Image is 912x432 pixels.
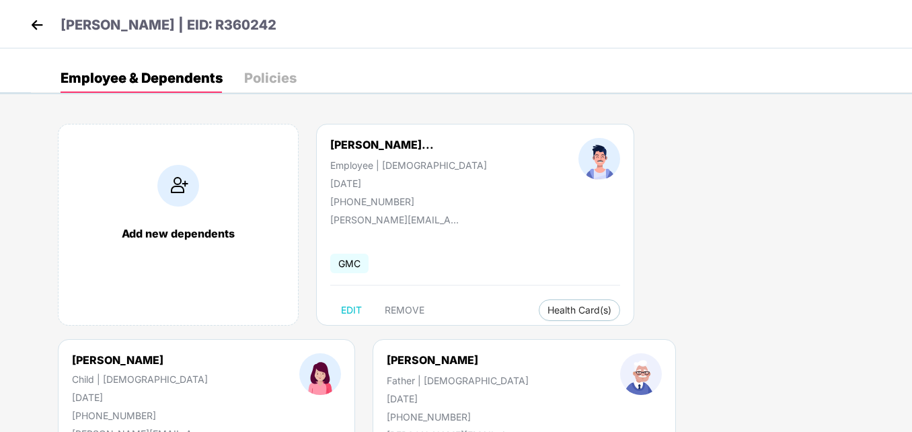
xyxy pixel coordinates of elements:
[387,375,529,386] div: Father | [DEMOGRAPHIC_DATA]
[27,15,47,35] img: back
[330,299,373,321] button: EDIT
[72,373,208,385] div: Child | [DEMOGRAPHIC_DATA]
[578,138,620,180] img: profileImage
[385,305,424,316] span: REMOVE
[244,71,297,85] div: Policies
[387,411,529,423] div: [PHONE_NUMBER]
[330,196,487,207] div: [PHONE_NUMBER]
[547,307,611,314] span: Health Card(s)
[374,299,435,321] button: REMOVE
[620,353,662,395] img: profileImage
[330,254,369,273] span: GMC
[72,353,208,367] div: [PERSON_NAME]
[387,393,529,404] div: [DATE]
[387,353,478,367] div: [PERSON_NAME]
[341,305,362,316] span: EDIT
[330,214,465,225] div: [PERSON_NAME][EMAIL_ADDRESS][DOMAIN_NAME]
[157,165,199,207] img: addIcon
[330,159,487,171] div: Employee | [DEMOGRAPHIC_DATA]
[330,138,434,151] div: [PERSON_NAME]...
[72,392,208,403] div: [DATE]
[299,353,341,395] img: profileImage
[539,299,620,321] button: Health Card(s)
[61,71,223,85] div: Employee & Dependents
[61,15,276,36] p: [PERSON_NAME] | EID: R360242
[72,410,208,421] div: [PHONE_NUMBER]
[330,178,487,189] div: [DATE]
[72,227,284,240] div: Add new dependents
